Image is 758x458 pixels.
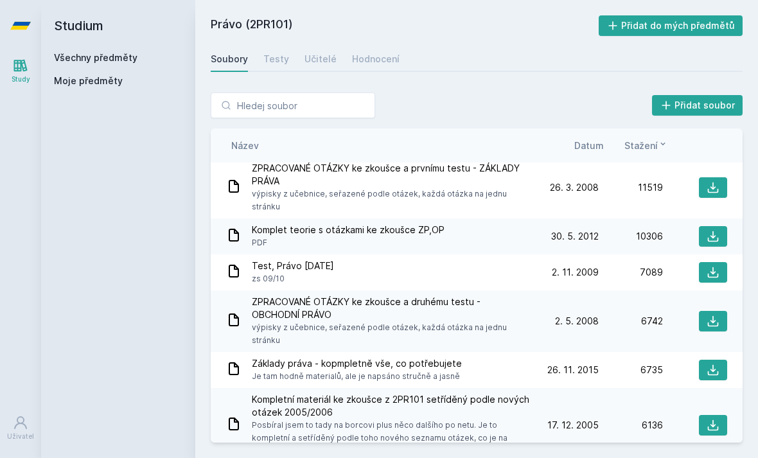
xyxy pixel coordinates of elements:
a: Testy [263,46,289,72]
span: Základy práva - kopmpletně vše, co potřebujete [252,357,462,370]
span: Komplet teorie s otázkami ke zkoušce ZP,OP [252,224,445,236]
span: 2. 11. 2009 [552,266,599,279]
span: zs 09/10 [252,272,334,285]
button: Přidat do mých předmětů [599,15,743,36]
span: výpisky z učebnice, seřazené podle otázek, každá otázka na jednu stránku [252,188,529,213]
a: Všechny předměty [54,52,137,63]
span: Moje předměty [54,75,123,87]
button: Název [231,139,259,152]
div: 6742 [599,315,663,328]
div: 10306 [599,230,663,243]
a: Soubory [211,46,248,72]
span: 2. 5. 2008 [555,315,599,328]
span: ZPRACOVANÉ OTÁZKY ke zkoušce a druhému testu - OBCHODNÍ PRÁVO [252,295,529,321]
button: Přidat soubor [652,95,743,116]
span: Kompletní materiál ke zkoušce z 2PR101 setříděný podle nových otázek 2005/2006 [252,393,529,419]
a: Uživatel [3,409,39,448]
div: 6136 [599,419,663,432]
span: 30. 5. 2012 [551,230,599,243]
div: Učitelé [304,53,337,66]
span: Je tam hodně materialů, ale je napsáno stručně a jasně [252,370,462,383]
span: PDF [252,236,445,249]
input: Hledej soubor [211,92,375,118]
div: Hodnocení [352,53,400,66]
div: 7089 [599,266,663,279]
a: Study [3,51,39,91]
h2: Právo (2PR101) [211,15,599,36]
div: Testy [263,53,289,66]
a: Učitelé [304,46,337,72]
div: 11519 [599,181,663,194]
div: Soubory [211,53,248,66]
button: Datum [574,139,604,152]
span: Posbíral jsem to tady na borcovi plus něco dalšího po netu. Je to kompletní a setříděný podle toh... [252,419,529,457]
span: Stažení [624,139,658,152]
div: Study [12,75,30,84]
a: Hodnocení [352,46,400,72]
span: 17. 12. 2005 [547,419,599,432]
div: 6735 [599,364,663,376]
span: 26. 3. 2008 [550,181,599,194]
div: Uživatel [7,432,34,441]
button: Stažení [624,139,668,152]
span: Test, Právo [DATE] [252,260,334,272]
span: výpisky z učebnice, seřazené podle otázek, každá otázka na jednu stránku [252,321,529,347]
span: 26. 11. 2015 [547,364,599,376]
span: ZPRACOVANÉ OTÁZKY ke zkoušce a prvnímu testu - ZÁKLADY PRÁVA [252,162,529,188]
